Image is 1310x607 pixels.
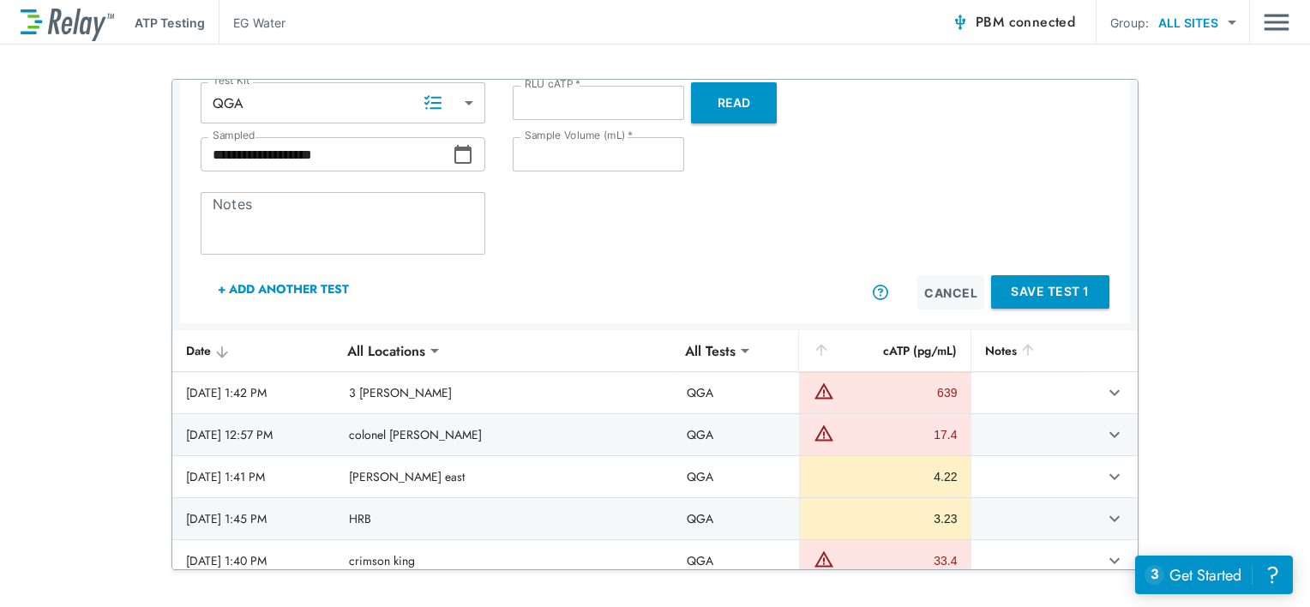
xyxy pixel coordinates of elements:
button: expand row [1100,546,1129,575]
button: expand row [1100,420,1129,449]
div: Notes [985,340,1070,361]
div: [DATE] 1:45 PM [186,510,321,527]
img: Warning [814,381,834,401]
td: QGA [673,414,800,455]
div: [DATE] 1:42 PM [186,384,321,401]
button: + Add Another Test [201,268,366,310]
div: [DATE] 12:57 PM [186,426,321,443]
button: Save Test 1 [991,275,1109,309]
span: PBM [976,10,1075,34]
button: Cancel [917,275,984,310]
div: 4.22 [814,468,957,485]
p: Group: [1110,14,1149,32]
td: crimson king [335,540,672,581]
div: All Tests [673,334,748,368]
button: Read [691,82,777,123]
p: EG Water [233,14,285,32]
button: expand row [1100,378,1129,407]
div: [DATE] 1:40 PM [186,552,321,569]
img: Warning [814,423,834,443]
img: Drawer Icon [1264,6,1289,39]
div: All Locations [335,334,437,368]
label: Test Kit [213,75,250,87]
td: 3 [PERSON_NAME] [335,372,672,413]
div: 33.4 [838,552,957,569]
td: QGA [673,456,800,497]
td: QGA [673,540,800,581]
img: LuminUltra Relay [21,4,114,41]
img: Connected Icon [952,14,969,31]
td: QGA [673,372,800,413]
div: 17.4 [838,426,957,443]
div: 3.23 [814,510,957,527]
input: Choose date, selected date is Aug 27, 2025 [201,137,453,171]
button: expand row [1100,504,1129,533]
div: QGA [201,86,485,120]
button: expand row [1100,462,1129,491]
label: RLU cATP [525,78,580,90]
td: colonel [PERSON_NAME] [335,414,672,455]
label: Sample Volume (mL) [525,129,633,141]
p: ATP Testing [135,14,205,32]
span: connected [1009,12,1076,32]
th: Date [172,330,335,372]
label: Sampled [213,129,255,141]
td: HRB [335,498,672,539]
img: Warning [814,549,834,569]
div: cATP (pg/mL) [813,340,957,361]
td: [PERSON_NAME] east [335,456,672,497]
button: PBM connected [945,5,1082,39]
iframe: Resource center [1135,556,1293,594]
td: QGA [673,498,800,539]
button: Main menu [1264,6,1289,39]
div: 639 [838,384,957,401]
div: [DATE] 1:41 PM [186,468,321,485]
